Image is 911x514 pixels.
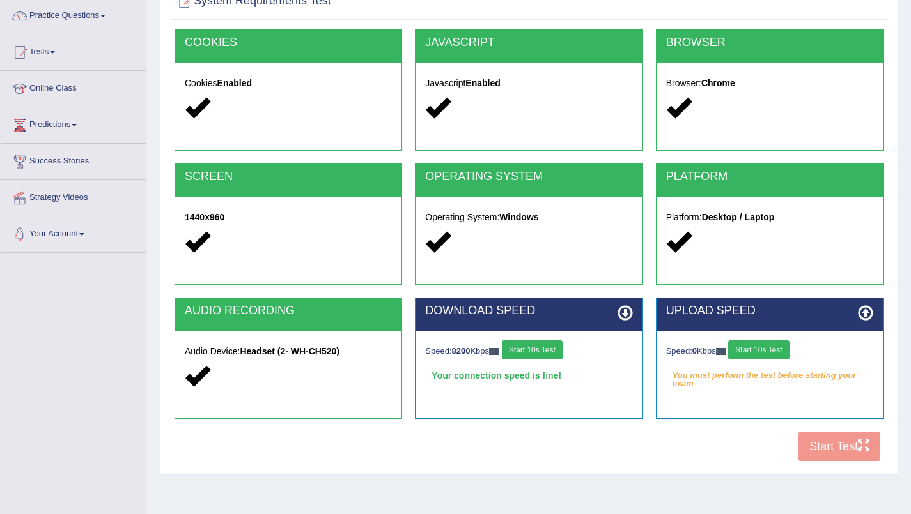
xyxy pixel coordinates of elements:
strong: Chrome [701,78,735,88]
h2: SCREEN [185,170,392,183]
img: ajax-loader-fb-connection.gif [716,348,726,355]
em: You must perform the test before starting your exam [666,366,873,385]
button: Start 10s Test [728,340,789,359]
h2: PLATFORM [666,170,873,183]
h5: Cookies [185,79,392,88]
strong: Windows [499,212,538,222]
a: Tests [1,34,146,66]
a: Online Class [1,71,146,103]
strong: Enabled [465,78,500,88]
h2: JAVASCRIPT [425,36,632,49]
a: Success Stories [1,144,146,176]
strong: Headset (2- WH-CH520) [240,346,339,356]
h2: DOWNLOAD SPEED [425,305,632,317]
a: Predictions [1,107,146,139]
a: Strategy Videos [1,180,146,212]
h5: Javascript [425,79,632,88]
h2: OPERATING SYSTEM [425,170,632,183]
strong: 1440x960 [185,212,224,222]
div: Speed: Kbps [666,340,873,363]
div: Your connection speed is fine! [425,366,632,385]
img: ajax-loader-fb-connection.gif [489,348,499,355]
strong: 8200 [452,346,471,356]
a: Your Account [1,216,146,248]
strong: Enabled [217,78,252,88]
h2: AUDIO RECORDING [185,305,392,317]
h5: Browser: [666,79,873,88]
strong: Desktop / Laptop [702,212,775,222]
h5: Platform: [666,213,873,222]
h5: Operating System: [425,213,632,222]
h5: Audio Device: [185,347,392,356]
strong: 0 [692,346,697,356]
button: Start 10s Test [502,340,563,359]
h2: UPLOAD SPEED [666,305,873,317]
h2: COOKIES [185,36,392,49]
div: Speed: Kbps [425,340,632,363]
h2: BROWSER [666,36,873,49]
